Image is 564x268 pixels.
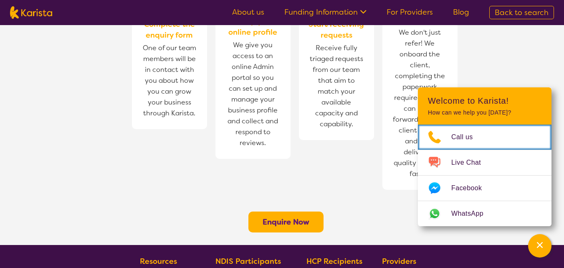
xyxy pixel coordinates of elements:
[387,7,433,17] a: For Providers
[224,38,282,151] span: We give you access to an online Admin portal so you can set up and manage your business profile a...
[428,96,541,106] h2: Welcome to Karista!
[140,41,199,121] span: One of our team members will be in contact with you about how you can grow your business through ...
[284,7,367,17] a: Funding Information
[140,19,199,41] span: Complete the enquiry form
[306,256,362,266] b: HCP Recipients
[418,201,551,226] a: Web link opens in a new tab.
[453,7,469,17] a: Blog
[428,109,541,116] p: How can we help you [DATE]?
[140,256,177,266] b: Resources
[391,25,449,181] span: We don't just refer! We onboard the client, completing the paperwork required, so you can move fo...
[418,125,551,226] ul: Choose channel
[451,156,491,169] span: Live Chat
[528,234,551,258] button: Channel Menu
[451,207,493,220] span: WhatsApp
[495,8,549,18] span: Back to search
[307,19,366,41] span: Start receiving requests
[232,7,264,17] a: About us
[215,256,281,266] b: NDIS Participants
[451,182,492,194] span: Facebook
[451,131,483,143] span: Call us
[489,6,554,19] a: Back to search
[418,87,551,226] div: Channel Menu
[224,16,282,38] span: Set up your online profile
[263,217,309,227] a: Enquire Now
[307,41,366,132] span: Receive fully triaged requests from our team that aim to match your available capacity and capabi...
[382,256,416,266] b: Providers
[10,6,52,19] img: Karista logo
[248,212,324,232] button: Enquire Now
